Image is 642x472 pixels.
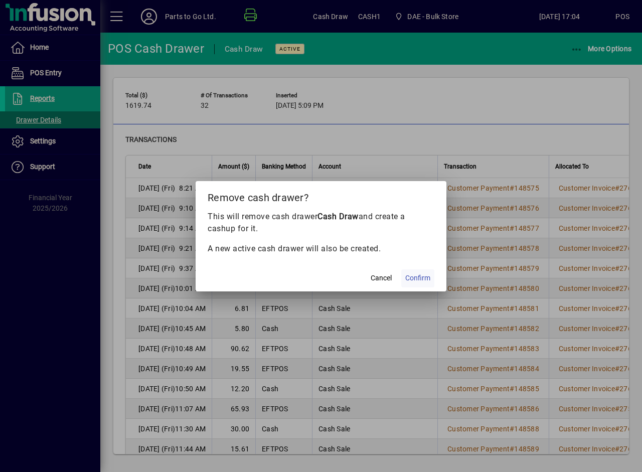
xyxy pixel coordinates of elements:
b: Cash Draw [317,212,359,221]
span: Confirm [405,273,430,283]
h2: Remove cash drawer? [196,181,446,210]
p: A new active cash drawer will also be created. [208,243,434,255]
button: Cancel [365,269,397,287]
button: Confirm [401,269,434,287]
p: This will remove cash drawer and create a cashup for it. [208,211,434,235]
span: Cancel [371,273,392,283]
